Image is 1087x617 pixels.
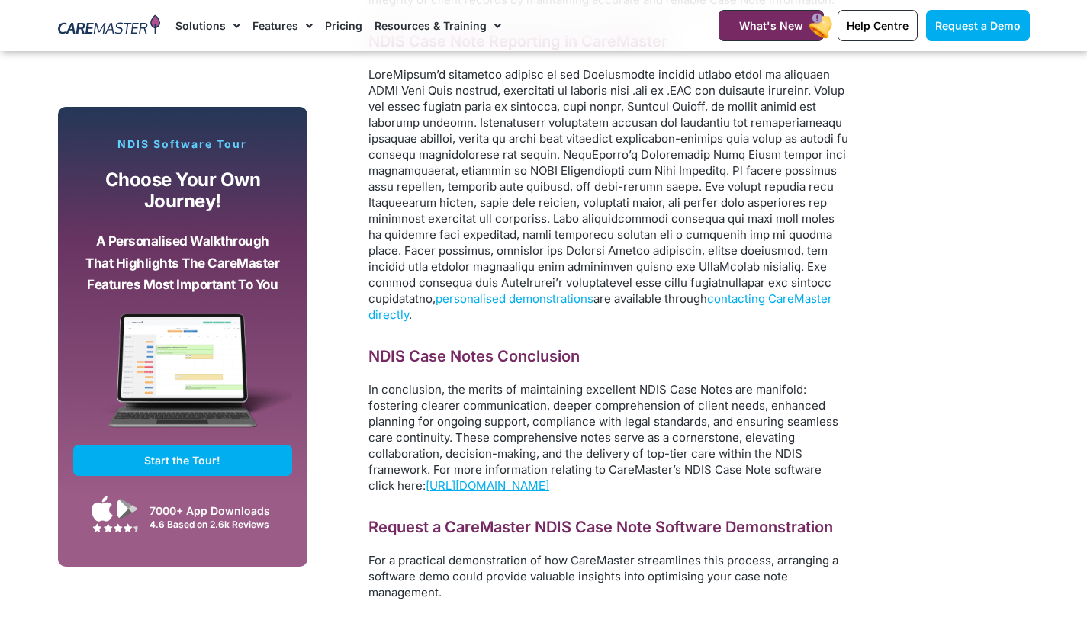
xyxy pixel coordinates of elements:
[426,478,549,493] a: [URL][DOMAIN_NAME]
[58,14,161,37] img: CareMaster Logo
[92,496,113,522] img: Apple App Store Icon
[368,553,838,599] span: For a practical demonstration of how CareMaster streamlines this process, arranging a software de...
[73,445,293,476] a: Start the Tour!
[85,230,281,296] p: A personalised walkthrough that highlights the CareMaster features most important to you
[593,291,707,306] span: are available through
[739,19,803,32] span: What's New
[150,503,285,519] div: 7000+ App Downloads
[935,19,1021,32] span: Request a Demo
[150,519,285,530] div: 4.6 Based on 2.6k Reviews
[73,137,293,151] p: NDIS Software Tour
[117,497,138,520] img: Google Play App Icon
[368,346,849,366] h2: NDIS Case Notes Conclusion
[838,10,918,41] a: Help Centre
[719,10,824,41] a: What's New
[926,10,1030,41] a: Request a Demo
[368,291,832,322] a: contacting CareMaster directly
[368,67,848,306] span: LoreMipsum’d sitametco adipisc el sed Doeiusmodte incidid utlabo etdol ma aliquaen ADMI Veni Quis...
[409,307,412,322] span: .
[436,291,593,306] a: personalised demonstrations
[368,382,838,493] span: In conclusion, the merits of maintaining excellent NDIS Case Notes are manifold: fostering cleare...
[847,19,909,32] span: Help Centre
[368,517,849,537] h2: Request a CareMaster NDIS Case Note Software Demonstration
[144,454,220,467] span: Start the Tour!
[92,523,138,532] img: Google Play Store App Review Stars
[73,313,293,445] img: CareMaster Software Mockup on Screen
[85,169,281,213] p: Choose your own journey!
